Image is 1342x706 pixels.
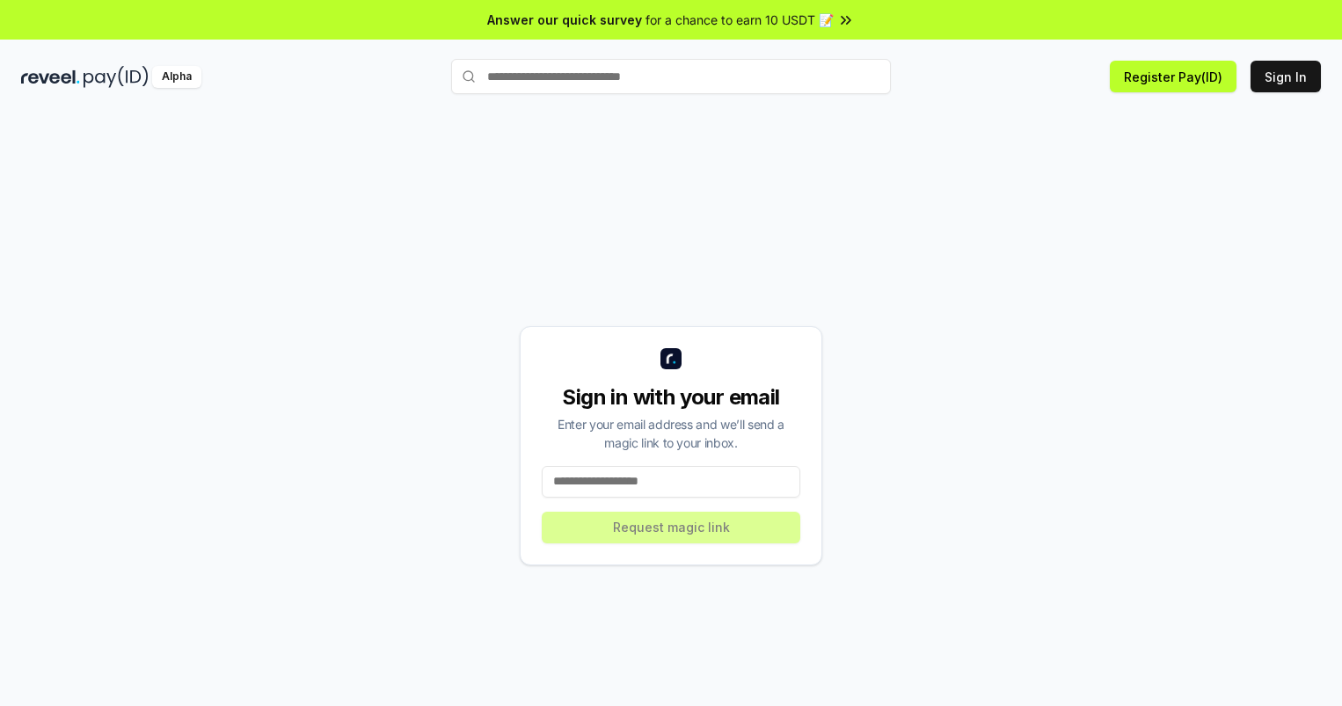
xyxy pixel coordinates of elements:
button: Sign In [1251,61,1321,92]
span: for a chance to earn 10 USDT 📝 [645,11,834,29]
button: Register Pay(ID) [1110,61,1236,92]
img: logo_small [660,348,682,369]
div: Sign in with your email [542,383,800,411]
div: Alpha [152,66,201,88]
img: reveel_dark [21,66,80,88]
div: Enter your email address and we’ll send a magic link to your inbox. [542,415,800,452]
img: pay_id [84,66,149,88]
span: Answer our quick survey [487,11,642,29]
